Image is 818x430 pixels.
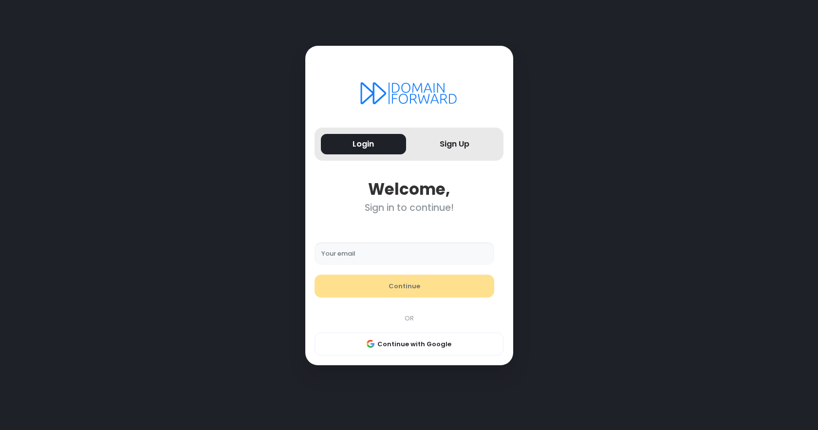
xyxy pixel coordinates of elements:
button: Continue with Google [315,333,503,356]
div: Welcome, [315,180,503,199]
div: Sign in to continue! [315,202,503,213]
button: Sign Up [412,134,498,155]
div: OR [310,314,508,323]
button: Login [321,134,406,155]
